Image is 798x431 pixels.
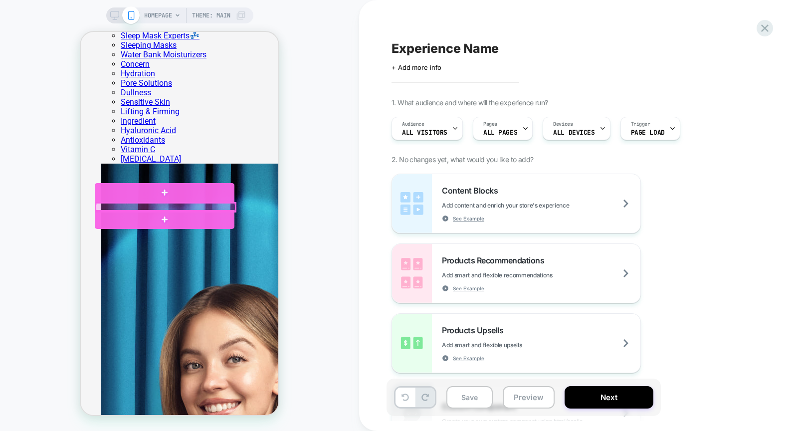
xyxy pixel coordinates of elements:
[40,113,74,122] a: Vitamin C
[144,7,172,23] span: HOMEPAGE
[442,341,572,349] span: Add smart and flexible upsells
[483,129,517,136] span: ALL PAGES
[40,84,75,94] a: Ingredient
[446,386,493,409] button: Save
[553,121,573,128] span: Devices
[483,121,497,128] span: Pages
[402,129,447,136] span: All Visitors
[631,121,650,128] span: Trigger
[392,155,533,164] span: 2. No changes yet, what would you like to add?
[442,255,549,265] span: Products Recommendations
[40,8,96,18] a: Sleeping Masks
[392,63,441,71] span: + Add more info
[40,65,89,75] a: Sensitive Skin
[453,355,484,362] span: See Example
[442,325,508,335] span: Products Upsells
[453,215,484,222] span: See Example
[40,122,100,132] a: [MEDICAL_DATA]
[402,121,424,128] span: Audience
[40,27,69,37] a: Concern
[442,271,602,279] span: Add smart and flexible recommendations
[392,41,499,56] span: Experience Name
[40,103,84,113] a: Antioxidants
[192,7,230,23] span: Theme: MAIN
[392,98,548,107] span: 1. What audience and where will the experience run?
[40,75,99,84] a: Lifting & Firming
[40,94,95,103] a: Hyaluronic Acid
[631,129,665,136] span: Page Load
[40,46,91,56] a: Pore Solutions
[565,386,653,409] button: Next
[40,18,126,27] a: Water Bank Moisturizers
[442,202,619,209] span: Add content and enrich your store's experience
[553,129,595,136] span: ALL DEVICES
[503,386,555,409] button: Preview
[453,285,484,292] span: See Example
[40,37,74,46] a: Hydration
[40,56,70,65] a: Dullness
[442,186,503,196] span: Content Blocks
